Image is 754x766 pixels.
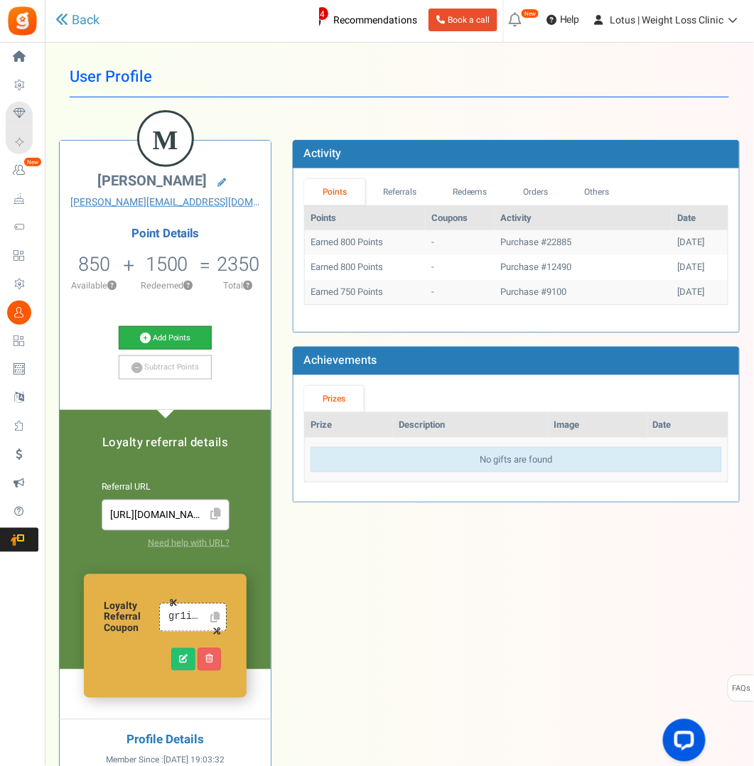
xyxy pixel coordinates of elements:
span: Lotus | Weight Loss Clinic [610,13,724,28]
td: - [426,255,495,280]
figcaption: M [139,112,192,168]
b: Activity [303,145,341,162]
a: New [6,158,38,183]
div: [DATE] [678,286,722,299]
a: Book a call [429,9,497,31]
th: Coupons [426,206,495,231]
button: ? [243,281,252,291]
th: Image [548,413,647,438]
td: - [426,280,495,305]
span: Click to Copy [205,502,227,527]
h1: User Profile [70,57,729,97]
h4: Point Details [60,227,271,240]
th: Date [672,206,728,231]
span: 4 [316,6,329,21]
b: Achievements [303,352,377,369]
div: [DATE] [678,261,722,274]
button: ? [184,281,193,291]
th: Points [305,206,426,231]
h5: 2350 [217,254,259,275]
h4: Profile Details [70,734,260,748]
em: New [23,157,42,167]
h5: 1500 [146,254,188,275]
th: Description [393,413,548,438]
a: Subtract Points [119,355,212,379]
a: Orders [505,179,566,205]
span: Recommendations [333,13,417,28]
a: Points [304,179,365,205]
td: - [426,230,495,255]
td: Purchase #12490 [495,255,672,280]
a: Add Points [119,326,212,350]
a: Others [566,179,628,205]
h5: Loyalty referral details [74,436,257,449]
h6: Loyalty Referral Coupon [104,601,159,634]
p: Redeemed [136,279,198,292]
p: Total [212,279,264,292]
span: 850 [78,250,110,279]
p: Available [67,279,122,292]
span: [PERSON_NAME] [97,171,207,191]
a: Need help with URL? [148,536,230,549]
td: Purchase #9100 [495,280,672,305]
a: Referrals [365,179,435,205]
td: Earned 800 Points [305,230,426,255]
th: Prize [305,413,393,438]
a: [PERSON_NAME][EMAIL_ADDRESS][DOMAIN_NAME] [70,195,260,210]
a: Help [541,9,586,31]
a: Redeems [435,179,506,205]
a: Click to Copy [205,606,225,629]
div: [DATE] [678,236,722,249]
td: Earned 800 Points [305,255,426,280]
td: Purchase #22885 [495,230,672,255]
em: New [521,9,539,18]
th: Activity [495,206,672,231]
img: Gratisfaction [6,5,38,37]
td: Earned 750 Points [305,280,426,305]
h6: Referral URL [102,482,230,492]
th: Date [647,413,728,438]
a: 4 Recommendations [298,9,423,31]
span: Help [556,13,580,27]
a: Prizes [304,386,364,412]
div: No gifts are found [311,447,722,473]
span: FAQs [732,676,751,703]
button: ? [108,281,117,291]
